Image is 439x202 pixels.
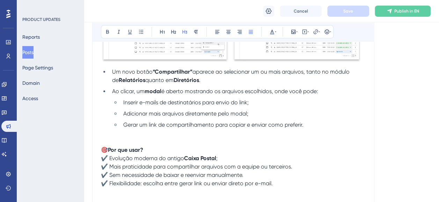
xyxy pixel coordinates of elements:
span: Cancel [294,8,308,14]
span: aparece ao selecionar um ou mais arquivos, tanto no módulo de [112,68,351,83]
div: PRODUCT UPDATES [22,17,60,22]
strong: Por que usar? [108,147,143,153]
span: Ao clicar, um [112,88,145,95]
button: Page Settings [22,61,53,74]
span: ✔️ Sem necessidade de baixar e reenviar manualmente. [101,172,243,178]
button: Save [327,6,369,17]
span: quanto em [145,77,174,83]
span: Save [343,8,353,14]
span: ; [216,155,218,162]
button: Domain [22,77,40,89]
span: ✔️ Evolução moderna do antigo [101,155,184,162]
button: Posts [22,46,34,59]
strong: Relatórios [119,77,145,83]
span: Adicionar mais arquivos diretamente pelo modal; [123,110,248,117]
button: Access [22,92,38,105]
button: Cancel [280,6,322,17]
span: 🎯 [101,147,108,153]
span: Gerar um link de compartilhamento para copiar e enviar como preferir. [123,121,303,128]
span: Um novo botão [112,68,153,75]
button: Publish in EN [375,6,431,17]
span: é aberto mostrando os arquivos escolhidos, onde você pode: [161,88,318,95]
span: ✔️ Flexibilidade: escolha entre gerar link ou enviar direto por e-mail. [101,180,273,187]
span: Inserir e-mails de destinatários para envio do link; [123,99,249,106]
strong: Caixa Postal [184,155,216,162]
strong: modal [145,88,161,95]
button: Reports [22,31,40,43]
span: Publish in EN [394,8,419,14]
span: ✔️ Mais praticidade para compartilhar arquivos com a equipe ou terceiros. [101,163,292,170]
strong: Diretórios [174,77,199,83]
strong: “Compartilhar” [153,68,192,75]
span: . [199,77,200,83]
